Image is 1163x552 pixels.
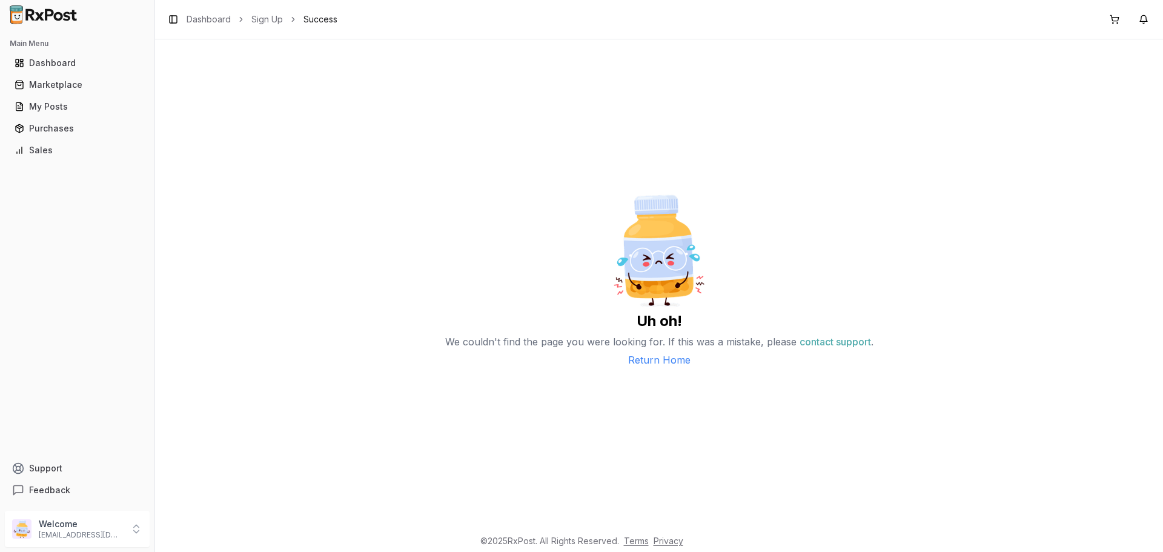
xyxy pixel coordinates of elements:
[800,331,871,353] button: contact support
[10,118,145,139] a: Purchases
[15,57,140,69] div: Dashboard
[187,13,231,25] a: Dashboard
[5,119,150,138] button: Purchases
[654,536,683,546] a: Privacy
[10,74,145,96] a: Marketplace
[39,530,123,540] p: [EMAIL_ADDRESS][DOMAIN_NAME]
[12,519,31,539] img: User avatar
[15,144,140,156] div: Sales
[5,53,150,73] button: Dashboard
[5,5,82,24] img: RxPost Logo
[10,39,145,48] h2: Main Menu
[445,331,873,353] p: We couldn't find the page you were looking for. If this was a mistake, please .
[187,13,337,25] nav: breadcrumb
[10,139,145,161] a: Sales
[10,52,145,74] a: Dashboard
[628,353,691,367] a: Return Home
[15,79,140,91] div: Marketplace
[5,479,150,501] button: Feedback
[15,101,140,113] div: My Posts
[29,484,70,496] span: Feedback
[5,75,150,95] button: Marketplace
[5,97,150,116] button: My Posts
[624,536,649,546] a: Terms
[251,13,283,25] a: Sign Up
[598,190,720,311] img: Sad Pill Bottle
[10,96,145,118] a: My Posts
[39,518,123,530] p: Welcome
[637,311,682,331] h2: Uh oh!
[15,122,140,135] div: Purchases
[303,13,337,25] span: Success
[5,457,150,479] button: Support
[5,141,150,160] button: Sales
